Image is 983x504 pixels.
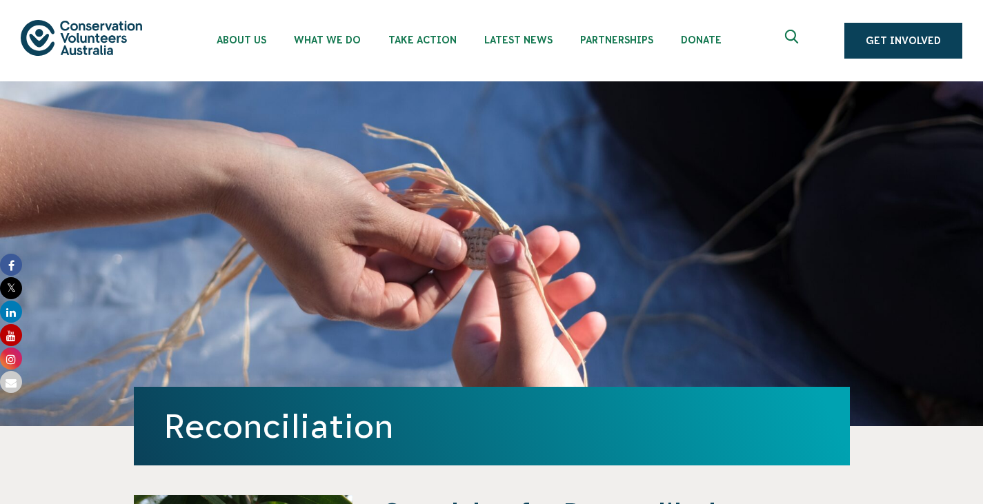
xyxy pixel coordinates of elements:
span: About Us [217,34,266,46]
span: Take Action [388,34,457,46]
img: logo.svg [21,20,142,55]
span: Latest News [484,34,553,46]
button: Expand search box Close search box [777,24,810,57]
span: Donate [681,34,722,46]
span: What We Do [294,34,361,46]
span: Expand search box [785,30,802,52]
h1: Reconciliation [164,407,820,445]
a: Get Involved [844,23,962,59]
span: Partnerships [580,34,653,46]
